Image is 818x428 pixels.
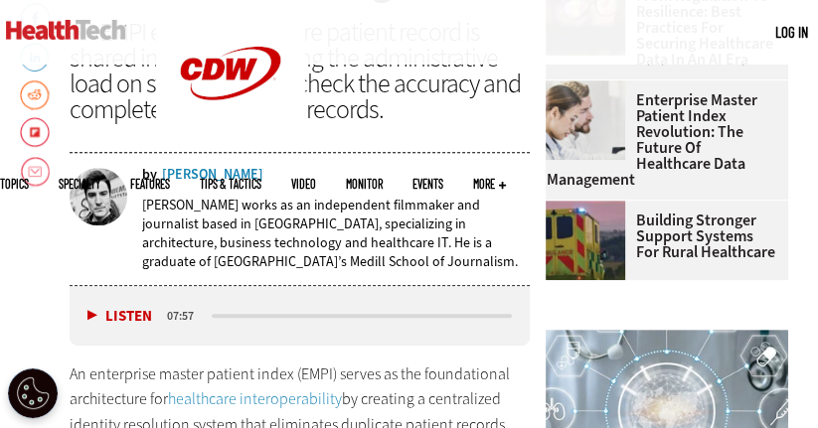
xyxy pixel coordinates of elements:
[775,22,808,43] div: User menu
[546,201,625,280] img: ambulance driving down country road at sunset
[168,388,342,409] a: healthcare interoperability
[546,201,635,216] a: ambulance driving down country road at sunset
[8,368,58,418] div: Cookie Settings
[291,178,316,190] a: Video
[546,92,776,188] a: Enterprise Master Patient Index Revolution: The Future of Healthcare Data Management
[70,286,530,346] div: media player
[87,309,152,324] button: Listen
[200,178,261,190] a: Tips & Tactics
[412,178,443,190] a: Events
[473,178,506,190] span: More
[6,20,126,40] img: Home
[775,23,808,41] a: Log in
[156,131,305,152] a: CDW
[164,307,209,325] div: duration
[142,196,530,271] p: [PERSON_NAME] works as an independent filmmaker and journalist based in [GEOGRAPHIC_DATA], specia...
[346,178,383,190] a: MonITor
[546,213,776,260] a: Building Stronger Support Systems for Rural Healthcare
[59,178,100,190] span: Specialty
[8,368,58,418] button: Open Preferences
[130,178,170,190] a: Features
